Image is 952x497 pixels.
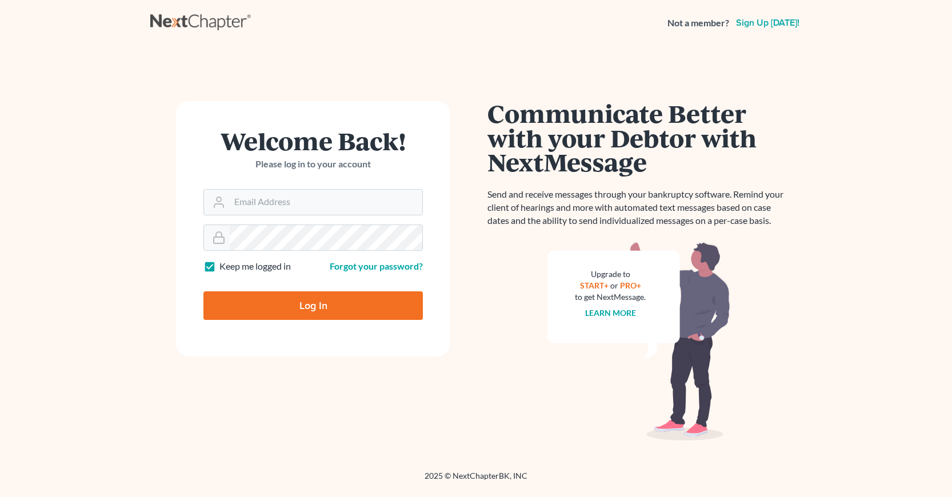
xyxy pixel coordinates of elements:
[487,101,790,174] h1: Communicate Better with your Debtor with NextMessage
[330,260,423,271] a: Forgot your password?
[203,129,423,153] h1: Welcome Back!
[610,280,618,290] span: or
[150,470,802,491] div: 2025 © NextChapterBK, INC
[203,291,423,320] input: Log In
[547,241,730,441] img: nextmessage_bg-59042aed3d76b12b5cd301f8e5b87938c9018125f34e5fa2b7a6b67550977c72.svg
[580,280,609,290] a: START+
[219,260,291,273] label: Keep me logged in
[620,280,641,290] a: PRO+
[667,17,729,30] strong: Not a member?
[487,188,790,227] p: Send and receive messages through your bankruptcy software. Remind your client of hearings and mo...
[585,308,636,318] a: Learn more
[575,291,646,303] div: to get NextMessage.
[575,268,646,280] div: Upgrade to
[734,18,802,27] a: Sign up [DATE]!
[230,190,422,215] input: Email Address
[203,158,423,171] p: Please log in to your account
